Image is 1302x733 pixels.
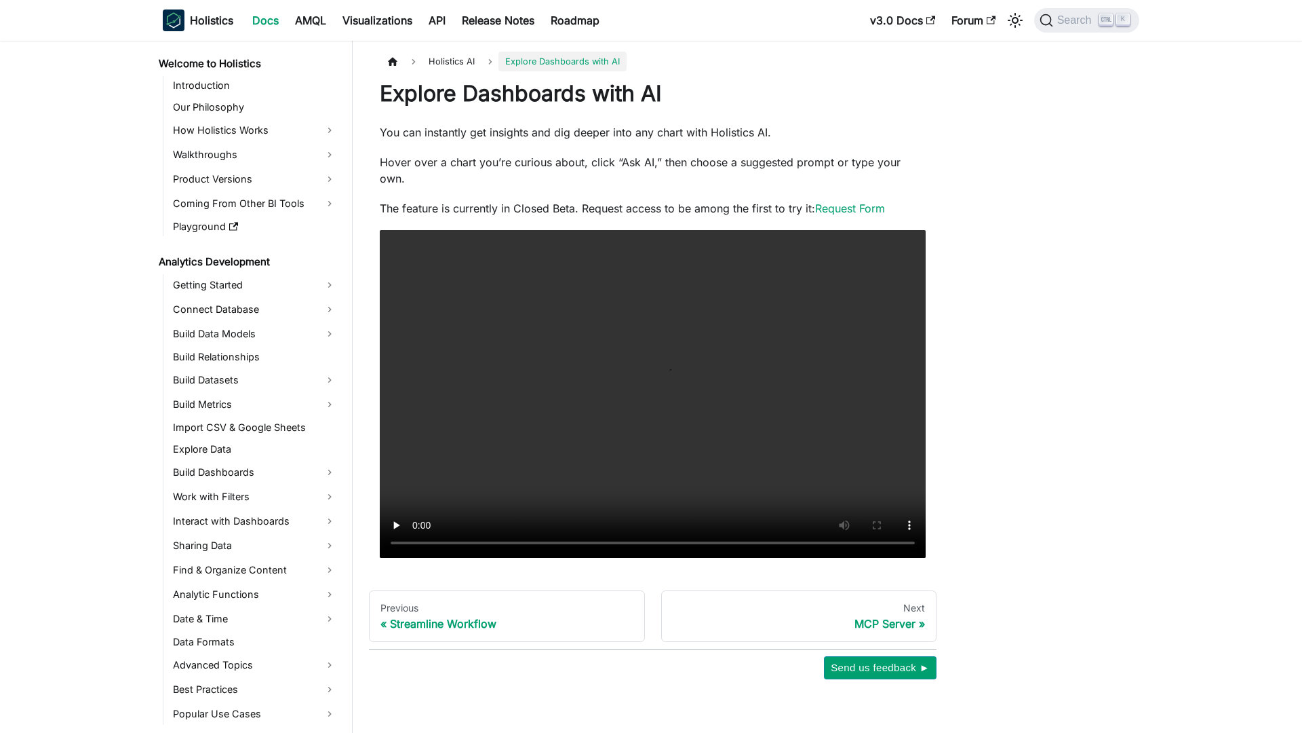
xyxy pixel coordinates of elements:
[334,10,420,31] a: Visualizations
[454,10,542,31] a: Release Notes
[169,168,340,190] a: Product Versions
[673,602,926,614] div: Next
[380,200,926,217] p: The feature is currently in Closed Beta. Request access to be among the first to try it:
[169,440,340,459] a: Explore Data
[169,193,340,214] a: Coming From Other BI Tools
[190,12,233,29] b: Holistics
[1116,14,1130,26] kbd: K
[380,617,633,631] div: Streamline Workflow
[1004,10,1026,31] button: Switch between dark and light mode (currently light mode)
[149,41,353,733] nav: Docs sidebar
[169,486,340,508] a: Work with Filters
[169,584,340,605] a: Analytic Functions
[380,124,926,140] p: You can instantly get insights and dig deeper into any chart with Holistics AI.
[169,217,340,236] a: Playground
[542,10,608,31] a: Roadmap
[244,10,287,31] a: Docs
[380,52,406,71] a: Home page
[169,76,340,95] a: Introduction
[169,462,340,483] a: Build Dashboards
[862,10,943,31] a: v3.0 Docs
[169,119,340,141] a: How Holistics Works
[169,703,340,725] a: Popular Use Cases
[169,510,340,532] a: Interact with Dashboards
[824,656,936,679] button: Send us feedback ►
[169,559,340,581] a: Find & Organize Content
[287,10,334,31] a: AMQL
[420,10,454,31] a: API
[169,394,340,415] a: Build Metrics
[169,679,340,700] a: Best Practices
[380,80,926,107] h1: Explore Dashboards with AI
[169,347,340,366] a: Build Relationships
[155,54,340,73] a: Welcome to Holistics
[169,323,340,345] a: Build Data Models
[380,230,926,558] video: Your browser does not support embedding video, but you can .
[380,602,633,614] div: Previous
[169,98,340,117] a: Our Philosophy
[831,659,930,677] span: Send us feedback ►
[169,608,340,630] a: Date & Time
[943,10,1004,31] a: Forum
[380,154,926,187] p: Hover over a chart you’re curious about, click “Ask AI,” then choose a suggested prompt or type y...
[369,590,936,642] nav: Docs pages
[169,274,340,296] a: Getting Started
[163,10,184,31] img: Holistics
[169,633,340,652] a: Data Formats
[169,654,340,676] a: Advanced Topics
[380,52,926,71] nav: Breadcrumbs
[369,590,645,642] a: PreviousStreamline Workflow
[1034,8,1139,33] button: Search (Ctrl+K)
[498,52,627,71] span: Explore Dashboards with AI
[155,252,340,271] a: Analytics Development
[661,590,937,642] a: NextMCP Server
[422,52,481,71] span: Holistics AI
[169,535,340,557] a: Sharing Data
[673,617,926,631] div: MCP Server
[169,418,340,437] a: Import CSV & Google Sheets
[163,10,233,31] a: HolisticsHolistics
[169,369,340,391] a: Build Datasets
[815,202,885,215] a: Request Form
[169,144,340,166] a: Walkthroughs
[169,299,340,320] a: Connect Database
[1053,14,1100,26] span: Search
